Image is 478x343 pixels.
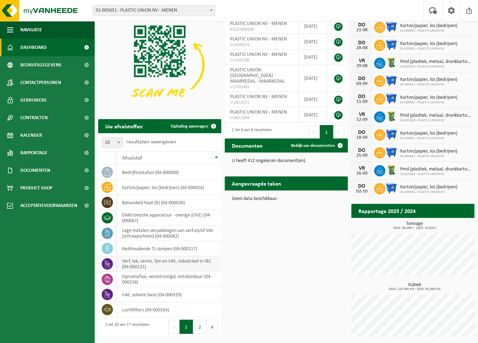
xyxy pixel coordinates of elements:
button: 1 [320,125,334,139]
span: Ophaling aanvragen [171,124,208,129]
div: 11-09 [355,99,369,104]
p: Geen data beschikbaar. [232,196,341,201]
a: Bekijk rapportage [422,218,474,232]
td: [DATE] [299,34,327,50]
span: Karton/papier, los (bedrijven) [400,41,457,47]
td: karton/papier, los (bedrijven) (04-000026) [117,180,221,195]
td: verf, lak, vernis, lijm en inkt, industrieel in IBC (04-000121) [117,256,221,272]
div: 1 tot 6 van 6 resultaten [228,124,272,140]
td: bedrijfsrestafval (04-000008) [117,165,221,180]
p: U heeft 412 ongelezen document(en). [232,158,341,163]
button: Previous [309,125,320,139]
span: PLASTIC UNION NV - MENEN [230,94,287,99]
span: Afvalstof [122,155,142,161]
span: Bedrijfsgegevens [20,56,61,74]
img: WB-1100-HPE-BE-01 [385,146,397,158]
div: 28-08 [355,46,369,51]
span: 2024: 116,360 m3 - 2025: 65,680 m3 [355,287,474,291]
div: 12-09 [355,117,369,122]
img: WB-1100-HPE-BE-01 [385,75,397,86]
span: PLASTIC UNION NV - MENEN [230,21,287,26]
span: PLASTIC UNION NV - MENEN [230,37,287,42]
span: 01-005651 - PLASTIC UNION NV - MENEN [93,6,215,15]
span: Karton/papier, los (bedrijven) [400,185,457,190]
h3: Tonnage [355,221,474,230]
div: DO [355,130,369,135]
span: 01-005651 - PLASTIC UNION NV - MENEN [93,5,215,16]
span: Pmd (plastiek, metaal, drankkartons) (bedrijven) [400,59,471,65]
div: 04-09 [355,82,369,86]
span: 01-005651 - PLASTIC UNION NV [400,190,457,194]
div: VR [355,112,369,117]
span: Documenten [20,162,50,179]
span: 10 [102,138,122,148]
a: Bekijk uw documenten [285,138,347,153]
button: Next [207,320,218,334]
div: VR [355,166,369,171]
button: 1 [180,320,193,334]
span: Karton/papier, los (bedrijven) [400,23,457,29]
td: [DATE] [299,50,327,65]
img: WB-1100-HPE-BE-01 [385,92,397,104]
span: Karton/papier, los (bedrijven) [400,149,457,154]
div: 26-09 [355,171,369,176]
img: WB-0240-HPE-GN-50 [385,57,397,69]
span: Kalender [20,127,42,144]
span: VLA900470 [230,42,293,48]
td: behandeld hout (B) (04-000028) [117,195,221,210]
td: [DATE] [299,19,327,34]
a: Ophaling aanvragen [165,119,221,133]
div: DO [355,76,369,82]
span: 2024: 26,486 t - 2025: 14,816 t [355,226,474,230]
h2: Rapportage 2025 / 2024 [351,204,423,218]
span: Gebruikers [20,91,47,109]
button: Next [334,125,344,139]
span: 01-005651 - PLASTIC UNION NV [400,154,457,158]
span: 10-825610 - PLASTIC UNION NV [400,118,471,123]
div: DO [355,94,369,99]
span: 01-005651 - PLASTIC UNION NV [400,29,457,33]
h2: Aangevraagde taken [225,176,288,190]
div: 21-08 [355,28,369,33]
span: Dashboard [20,39,47,56]
span: RED25000200 [230,27,293,32]
span: 01-005651 - PLASTIC UNION NV [400,101,457,105]
div: DO [355,148,369,153]
img: WB-0240-HPE-GN-50 [385,110,397,122]
img: WB-1100-HPE-BE-01 [385,39,397,51]
td: [DATE] [299,65,327,92]
td: opruimafval, verontreinigd, ontvlambaar (04-000258) [117,272,221,287]
span: PLASTIC UNION NV - MENEN [230,52,287,57]
span: Pmd (plastiek, metaal, drankkartons) (bedrijven) [400,113,471,118]
span: Bekijk uw documenten [291,143,335,148]
span: Acceptatievoorwaarden [20,197,77,214]
span: VLA614221 [230,100,293,105]
h2: Documenten [225,138,270,152]
td: [DATE] [299,92,327,107]
span: VLA702403 [230,84,293,90]
span: 10-825610 - PLASTIC UNION NV [400,172,471,176]
img: WB-1100-HPE-BE-01 [385,128,397,140]
img: WB-1100-HPE-BE-01 [385,182,397,194]
div: DO [355,40,369,46]
img: WB-1100-HPE-BE-01 [385,21,397,33]
div: 1 tot 10 van 17 resultaten [102,319,149,335]
span: Product Shop [20,179,52,197]
td: luchtfilters (04-000334) [117,302,221,317]
span: Karton/papier, los (bedrijven) [400,77,457,83]
span: Navigatie [20,21,42,39]
h2: Uw afvalstoffen [98,119,150,133]
div: 02-10 [355,189,369,194]
span: Contracten [20,109,48,127]
td: elektronische apparatuur - overige (OVE) (04-000067) [117,210,221,226]
span: Pmd (plastiek, metaal, drankkartons) (bedrijven) [400,167,471,172]
td: [DATE] [299,107,327,123]
div: DO [355,22,369,28]
h3: Kubiek [355,283,474,291]
div: 29-08 [355,64,369,69]
img: Download de VHEPlus App [98,19,221,111]
div: 25-09 [355,153,369,158]
img: WB-0240-HPE-GN-50 [385,164,397,176]
span: 01-005651 - PLASTIC UNION NV [400,47,457,51]
span: Karton/papier, los (bedrijven) [400,95,457,101]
